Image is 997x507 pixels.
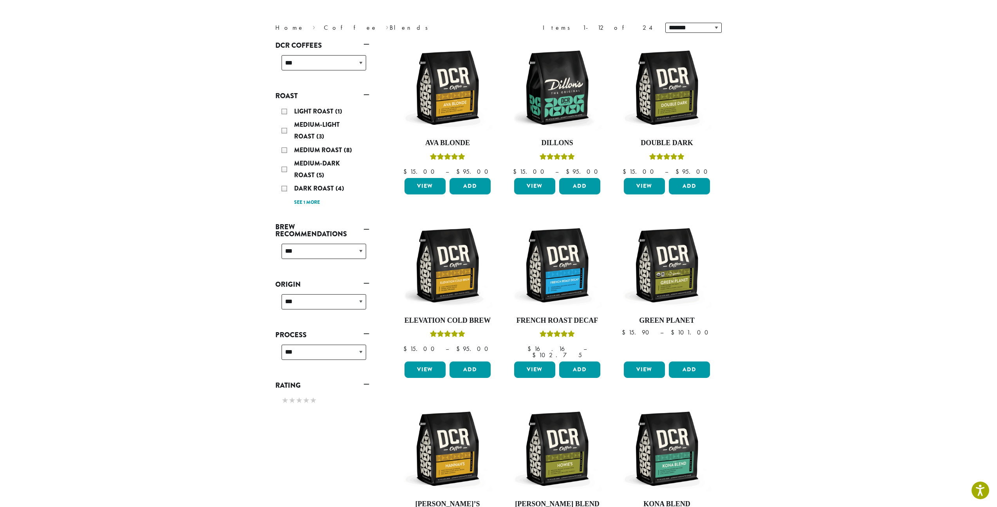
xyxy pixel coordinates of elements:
bdi: 95.00 [456,167,492,176]
span: $ [532,351,539,359]
a: View [405,361,446,378]
span: ★ [310,395,317,406]
span: – [660,328,663,336]
div: Rated 5.00 out of 5 [430,329,465,341]
button: Add [669,361,710,378]
span: – [583,345,587,353]
a: Origin [275,278,369,291]
span: (3) [316,132,324,141]
h4: Ava Blonde [403,139,493,147]
span: ★ [296,395,303,406]
a: View [405,178,446,194]
span: $ [456,167,463,176]
span: – [446,167,449,176]
img: DCR-12oz-Hannahs-Stock-scaled.png [403,404,493,494]
span: $ [456,345,463,353]
span: $ [403,167,410,176]
a: View [514,361,555,378]
a: View [514,178,555,194]
bdi: 15.00 [403,345,438,353]
span: Medium-Light Roast [294,120,340,141]
span: $ [676,167,682,176]
img: DCR-12oz-French-Roast-Decaf-Stock-scaled.png [512,220,602,310]
bdi: 15.00 [513,167,548,176]
button: Add [450,178,491,194]
span: $ [403,345,410,353]
h4: Dillons [512,139,602,147]
img: DCR-12oz-Dillons-Stock-scaled.png [512,43,602,133]
span: $ [527,345,534,353]
span: ★ [303,395,310,406]
a: DillonsRated 5.00 out of 5 [512,43,602,175]
a: Rating [275,379,369,392]
a: Brew Recommendations [275,220,369,241]
img: DCR-12oz-Howies-Stock-scaled.png [512,404,602,494]
span: $ [513,167,520,176]
div: Rated 4.50 out of 5 [649,152,685,164]
span: (4) [336,184,344,193]
h4: Double Dark [622,139,712,147]
a: DCR Coffees [275,39,369,52]
a: See 1 more [294,199,320,207]
button: Add [669,178,710,194]
a: French Roast DecafRated 5.00 out of 5 [512,220,602,359]
a: Green Planet [622,220,712,359]
span: (1) [335,107,342,116]
nav: Breadcrumb [275,23,487,32]
bdi: 16.16 [527,345,576,353]
a: Ava BlondeRated 5.00 out of 5 [403,43,493,175]
button: Add [559,361,600,378]
bdi: 101.00 [671,328,712,336]
div: Items 1-12 of 24 [543,23,654,32]
bdi: 102.75 [532,351,582,359]
span: Medium-Dark Roast [294,159,340,180]
a: Double DarkRated 4.50 out of 5 [622,43,712,175]
h4: Green Planet [622,316,712,325]
h4: Elevation Cold Brew [403,316,493,325]
div: Rating [275,392,369,410]
a: Process [275,328,369,342]
a: View [624,361,665,378]
bdi: 95.00 [456,345,492,353]
span: Medium Roast [294,146,344,155]
img: DCR-12oz-Ava-Blonde-Stock-scaled.png [403,43,493,133]
div: Process [275,342,369,369]
span: (8) [344,146,352,155]
bdi: 15.00 [403,167,438,176]
a: Roast [275,89,369,102]
h4: French Roast Decaf [512,316,602,325]
img: DCR-12oz-Double-Dark-Stock-scaled.png [622,43,712,133]
div: Origin [275,291,369,319]
div: DCR Coffees [275,52,369,80]
span: Light Roast [294,107,335,116]
img: DCR-12oz-FTO-Green-Planet-Stock-scaled.png [622,220,712,310]
div: Rated 5.00 out of 5 [430,152,465,164]
bdi: 15.00 [623,167,657,176]
button: Add [450,361,491,378]
span: › [312,20,315,32]
a: Home [275,23,304,32]
div: Rated 5.00 out of 5 [540,329,575,341]
img: DCR-12oz-Kona-Blend-Stock-scaled.png [622,404,712,494]
a: View [624,178,665,194]
span: – [446,345,449,353]
span: (5) [316,171,324,180]
bdi: 95.00 [676,167,711,176]
button: Add [559,178,600,194]
span: – [665,167,668,176]
div: Rated 5.00 out of 5 [540,152,575,164]
div: Brew Recommendations [275,241,369,268]
span: ★ [289,395,296,406]
div: Roast [275,102,369,211]
span: Dark Roast [294,184,336,193]
a: Coffee [324,23,377,32]
a: Elevation Cold BrewRated 5.00 out of 5 [403,220,493,359]
span: ★ [282,395,289,406]
bdi: 95.00 [566,167,601,176]
span: › [386,20,388,32]
bdi: 15.90 [622,328,653,336]
span: – [555,167,558,176]
img: DCR-12oz-Elevation-Cold-Brew-Stock-scaled.png [403,220,493,310]
span: $ [623,167,629,176]
span: $ [671,328,677,336]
